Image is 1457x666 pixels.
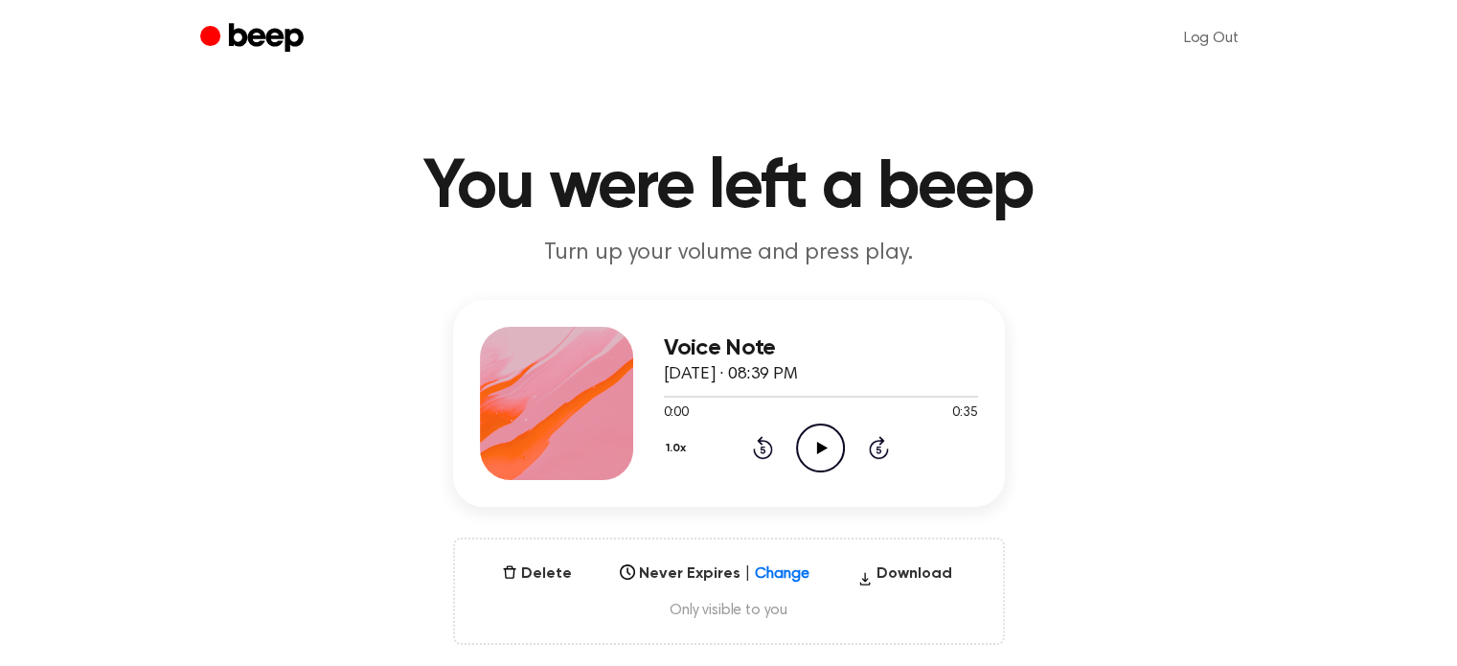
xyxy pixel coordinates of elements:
[361,238,1097,269] p: Turn up your volume and press play.
[494,563,580,586] button: Delete
[952,403,977,424] span: 0:35
[664,432,694,465] button: 1.0x
[664,335,978,361] h3: Voice Note
[664,403,689,424] span: 0:00
[200,20,308,57] a: Beep
[478,601,980,620] span: Only visible to you
[850,563,960,593] button: Download
[664,366,798,383] span: [DATE] · 08:39 PM
[1165,15,1258,61] a: Log Out
[239,153,1219,222] h1: You were left a beep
